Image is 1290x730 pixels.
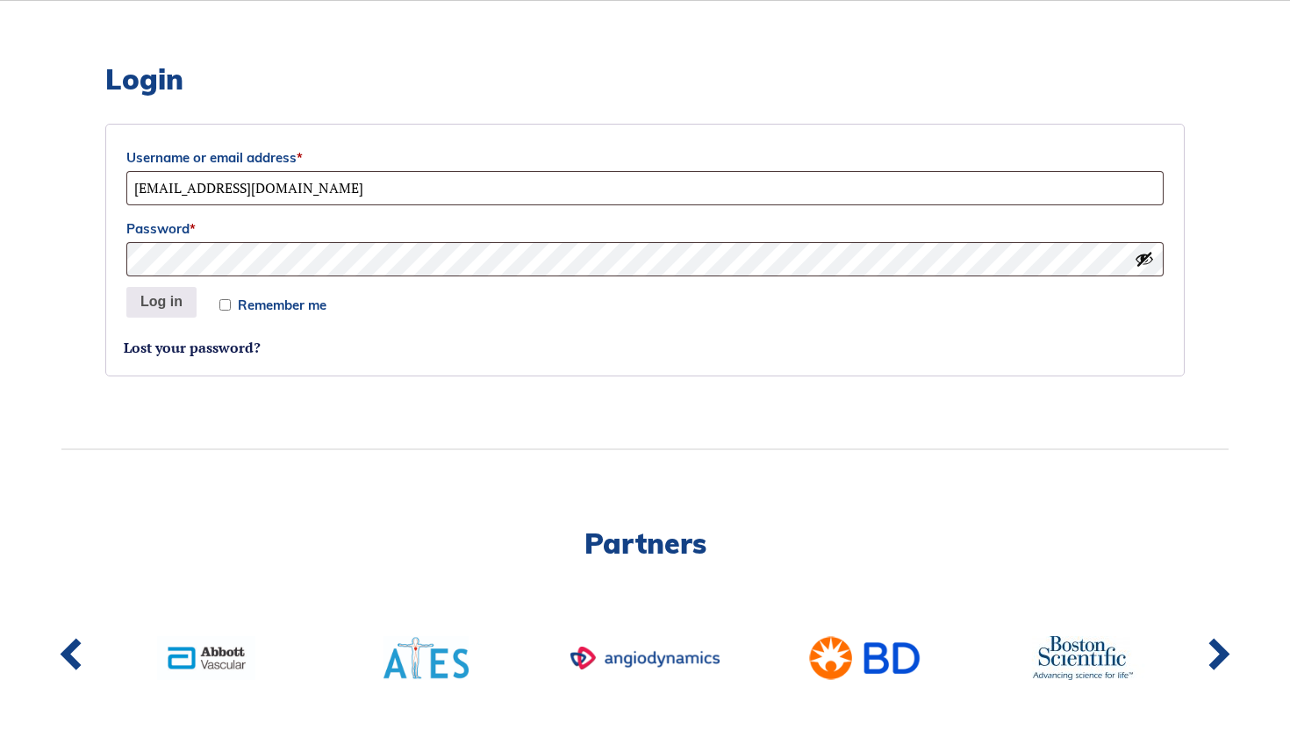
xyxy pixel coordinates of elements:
[61,529,1229,557] h2: Partners
[1135,249,1154,268] button: Show password
[124,338,261,357] a: Lost your password?
[126,287,197,318] button: Log in
[126,216,1164,242] label: Password
[238,298,326,311] span: Remember me
[105,62,1185,96] h2: Login
[219,299,231,311] input: Remember me
[126,145,1164,171] label: Username or email address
